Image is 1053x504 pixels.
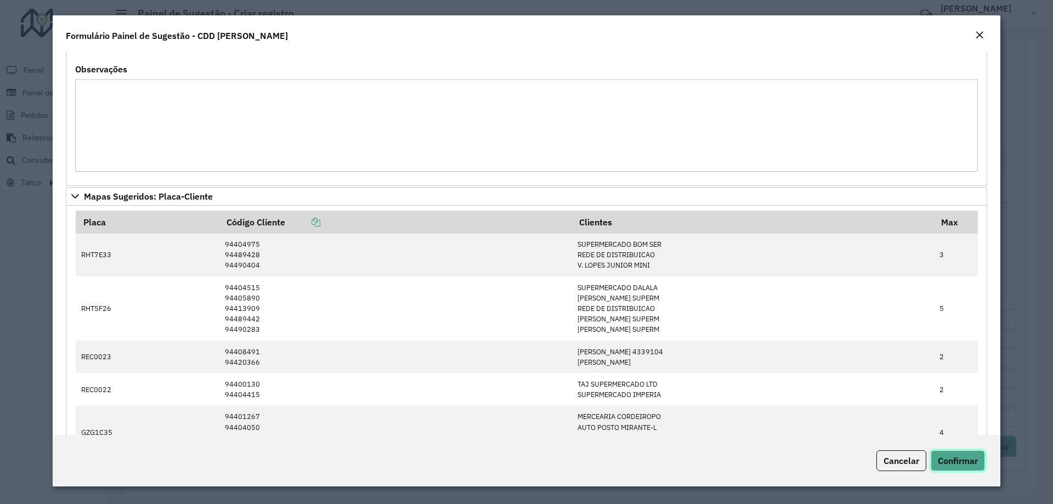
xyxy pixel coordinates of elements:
[75,63,127,76] label: Observações
[934,373,978,405] td: 2
[84,192,213,201] span: Mapas Sugeridos: Placa-Cliente
[571,276,933,341] td: SUPERMERCADO DALALA [PERSON_NAME] SUPERM REDE DE DISTRIBUICAO [PERSON_NAME] SUPERM [PERSON_NAME] ...
[76,341,219,373] td: REC0023
[934,276,978,341] td: 5
[934,341,978,373] td: 2
[571,341,933,373] td: [PERSON_NAME] 4339104 [PERSON_NAME]
[972,29,987,43] button: Close
[66,29,288,42] h4: Formulário Painel de Sugestão - CDD [PERSON_NAME]
[571,406,933,460] td: MERCEARIA CORDEIROPO AUTO POSTO MIRANTE-L SUPER FAUNA VAREJIST [PERSON_NAME]
[571,211,933,234] th: Clientes
[571,373,933,405] td: TAJ SUPERMERCADO LTD SUPERMERCADO IMPERIA
[931,450,985,471] button: Confirmar
[76,276,219,341] td: RHT5F26
[975,31,984,39] em: Fechar
[219,373,571,405] td: 94400130 94404415
[884,455,919,466] span: Cancelar
[285,217,320,228] a: Copiar
[876,450,926,471] button: Cancelar
[76,406,219,460] td: GZG1C35
[76,234,219,276] td: RHT7E33
[219,406,571,460] td: 94401267 94404050 94413065 94413706
[76,211,219,234] th: Placa
[934,234,978,276] td: 3
[571,234,933,276] td: SUPERMERCADO BOM SER REDE DE DISTRIBUICAO V. LOPES JUNIOR MINI
[219,276,571,341] td: 94404515 94405890 94413909 94489442 94490283
[934,211,978,234] th: Max
[66,187,987,206] a: Mapas Sugeridos: Placa-Cliente
[934,406,978,460] td: 4
[938,455,978,466] span: Confirmar
[219,341,571,373] td: 94408491 94420366
[219,211,571,234] th: Código Cliente
[219,234,571,276] td: 94404975 94489428 94490404
[76,373,219,405] td: REC0022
